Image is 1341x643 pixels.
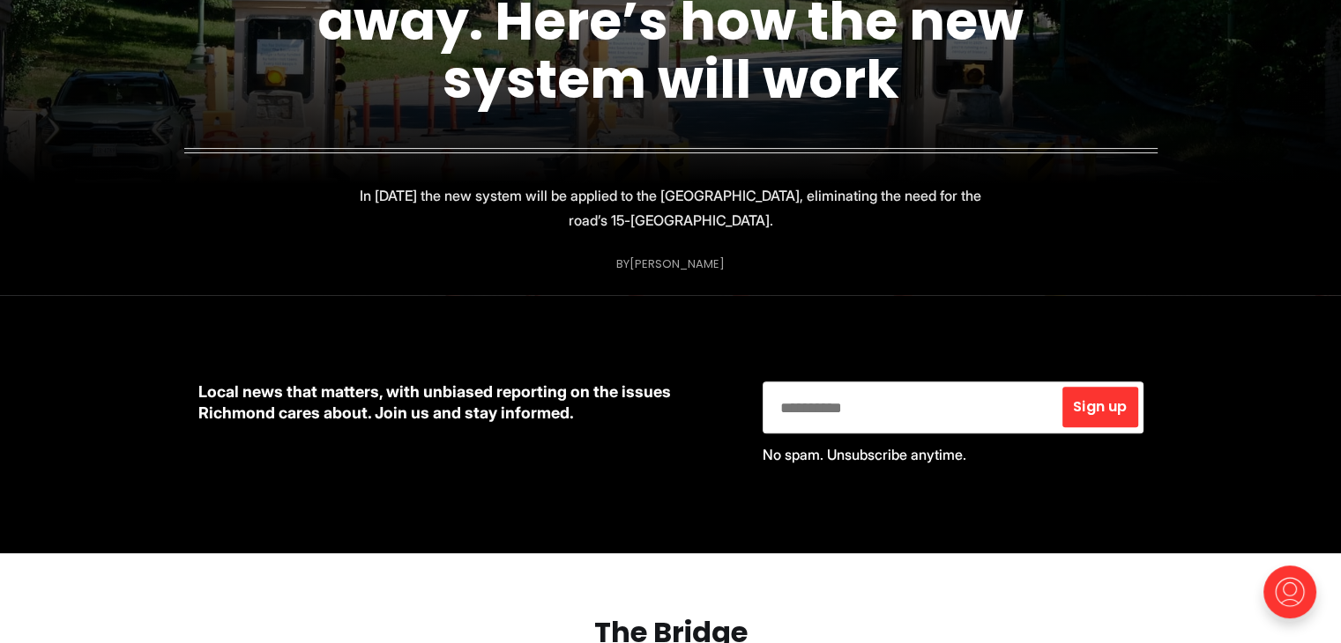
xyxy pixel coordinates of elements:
p: In [DATE] the new system will be applied to the [GEOGRAPHIC_DATA], eliminating the need for the r... [357,183,985,233]
span: No spam. Unsubscribe anytime. [763,446,966,463]
a: [PERSON_NAME] [630,255,725,272]
button: Sign up [1062,387,1137,427]
span: Sign up [1073,400,1127,414]
p: Local news that matters, with unbiased reporting on the issues Richmond cares about. Join us and ... [198,381,734,424]
iframe: portal-trigger [1248,557,1341,643]
div: By [616,257,725,270]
